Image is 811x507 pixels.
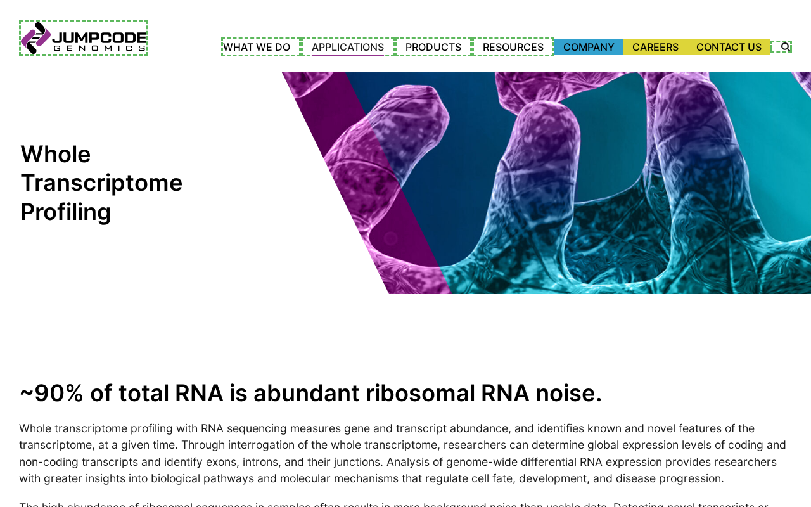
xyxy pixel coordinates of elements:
label: Search the site. [770,41,792,53]
p: Whole transcriptome profiling with RNA sequencing measures gene and transcript abundance, and ide... [19,420,792,487]
a: Company [554,39,623,55]
a: Applications [301,37,395,56]
a: Contact Us [687,39,770,55]
a: Careers [623,39,687,55]
strong: ~90% of total RNA is abundant ribosomal RNA noise. [19,379,603,407]
a: Resources [472,37,554,56]
a: What We Do [221,37,301,56]
h1: Whole Transcriptome Profiling [20,140,233,226]
a: Products [395,37,472,56]
nav: Primary Navigation [148,37,770,56]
